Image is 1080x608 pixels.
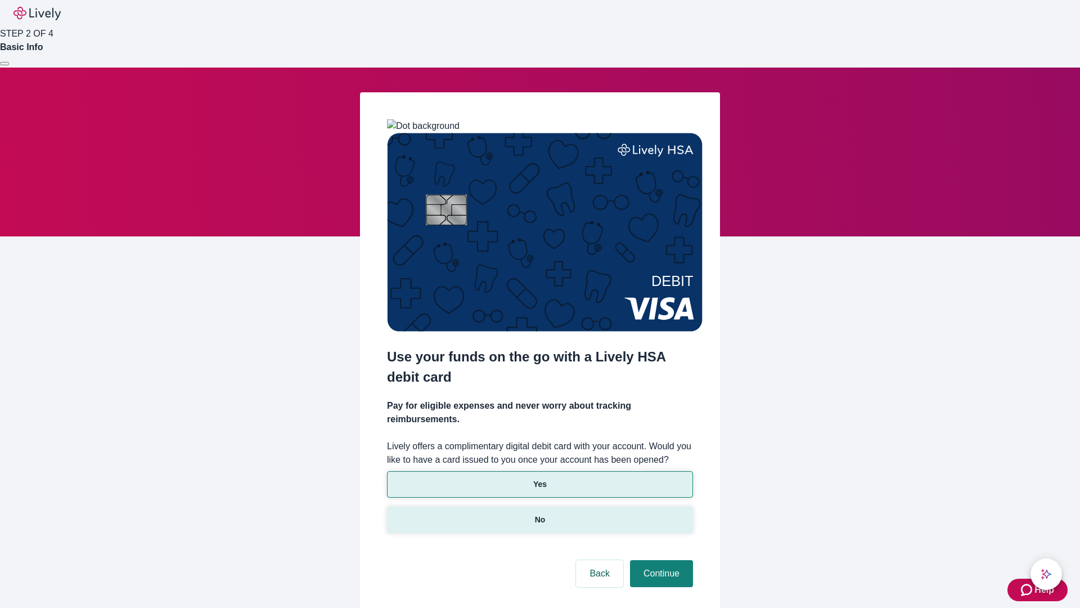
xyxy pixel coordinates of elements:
[387,399,693,426] h4: Pay for eligible expenses and never worry about tracking reimbursements.
[1007,579,1068,601] button: Zendesk support iconHelp
[1034,583,1054,597] span: Help
[387,119,460,133] img: Dot background
[1021,583,1034,597] svg: Zendesk support icon
[387,133,703,332] img: Debit card
[533,479,547,490] p: Yes
[576,560,623,587] button: Back
[387,471,693,498] button: Yes
[387,440,693,467] label: Lively offers a complimentary digital debit card with your account. Would you like to have a card...
[387,347,693,387] h2: Use your funds on the go with a Lively HSA debit card
[1030,558,1062,590] button: chat
[630,560,693,587] button: Continue
[535,514,546,526] p: No
[1041,569,1052,580] svg: Lively AI Assistant
[13,7,61,20] img: Lively
[387,507,693,533] button: No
